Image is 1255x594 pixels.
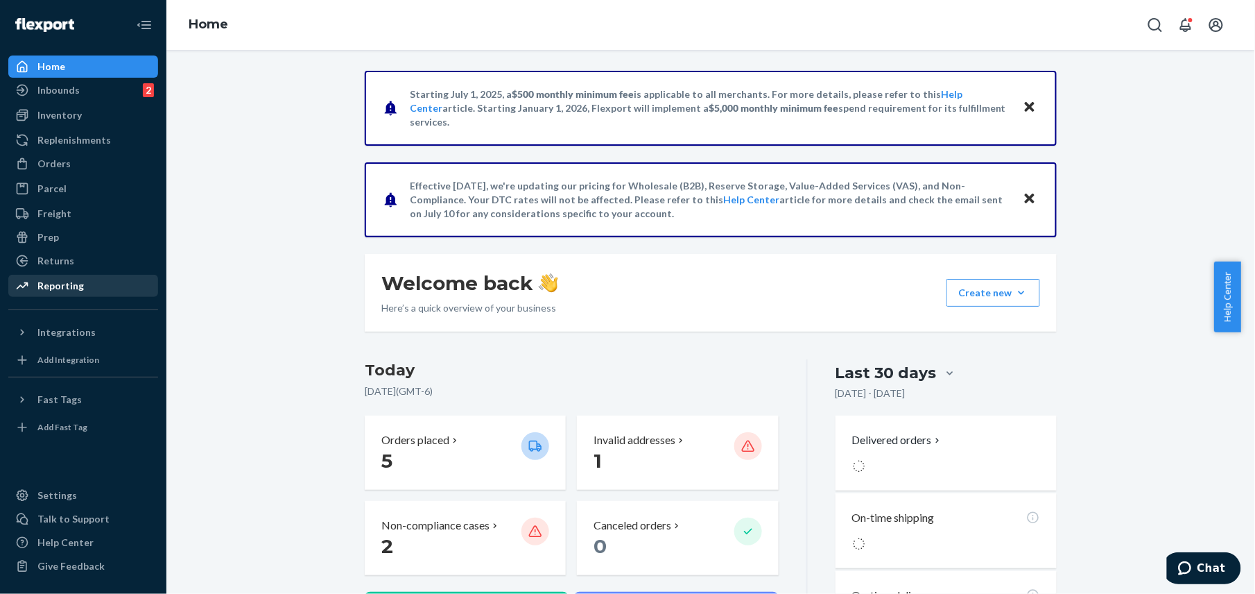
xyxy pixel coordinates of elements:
[852,432,943,448] button: Delivered orders
[37,157,71,171] div: Orders
[594,449,602,473] span: 1
[37,393,82,407] div: Fast Tags
[709,102,838,114] span: $5,000 monthly minimum fee
[8,349,158,371] a: Add Integration
[8,178,158,200] a: Parcel
[1172,11,1200,39] button: Open notifications
[723,194,779,205] a: Help Center
[8,275,158,297] a: Reporting
[8,555,158,577] button: Give Feedback
[8,79,158,101] a: Inbounds2
[594,432,675,448] p: Invalid addresses
[512,88,634,100] span: $500 monthly minimum fee
[381,449,392,473] span: 5
[1202,11,1230,39] button: Open account menu
[37,536,94,550] div: Help Center
[143,83,154,97] div: 2
[1021,189,1039,210] button: Close
[15,18,74,32] img: Flexport logo
[37,354,99,366] div: Add Integration
[1021,98,1039,118] button: Close
[8,104,158,126] a: Inventory
[8,484,158,507] a: Settings
[381,271,558,296] h1: Welcome back
[37,83,80,97] div: Inbounds
[8,250,158,272] a: Returns
[37,279,84,293] div: Reporting
[1214,262,1241,332] button: Help Center
[836,387,906,400] p: [DATE] - [DATE]
[8,321,158,343] button: Integrations
[1141,11,1169,39] button: Open Search Box
[410,87,1010,129] p: Starting July 1, 2025, a is applicable to all merchants. For more details, please refer to this a...
[8,56,158,78] a: Home
[37,60,65,74] div: Home
[8,203,158,225] a: Freight
[37,421,87,433] div: Add Fast Tag
[852,510,935,526] p: On-time shipping
[410,179,1010,221] p: Effective [DATE], we're updating our pricing for Wholesale (B2B), Reserve Storage, Value-Added Se...
[365,501,566,575] button: Non-compliance cases 2
[381,518,490,534] p: Non-compliance cases
[37,512,110,526] div: Talk to Support
[946,279,1040,307] button: Create new
[8,416,158,439] a: Add Fast Tag
[577,416,778,490] button: Invalid addresses 1
[836,362,937,384] div: Last 30 days
[37,230,59,244] div: Prep
[37,559,105,573] div: Give Feedback
[365,384,779,398] p: [DATE] ( GMT-6 )
[130,11,158,39] button: Close Navigation
[37,182,67,196] div: Parcel
[37,254,74,268] div: Returns
[8,508,158,530] button: Talk to Support
[8,226,158,248] a: Prep
[8,532,158,554] a: Help Center
[594,518,671,534] p: Canceled orders
[381,432,449,448] p: Orders placed
[365,359,779,382] h3: Today
[189,17,228,32] a: Home
[178,5,239,45] ol: breadcrumbs
[37,108,82,122] div: Inventory
[594,534,607,558] span: 0
[8,153,158,175] a: Orders
[37,489,77,502] div: Settings
[381,534,393,558] span: 2
[365,416,566,490] button: Orders placed 5
[577,501,778,575] button: Canceled orders 0
[381,301,558,315] p: Here’s a quick overview of your business
[1167,552,1241,587] iframe: Abre un widget desde donde se puede chatear con uno de los agentes
[37,207,71,221] div: Freight
[539,273,558,293] img: hand-wave emoji
[37,133,111,147] div: Replenishments
[37,325,96,339] div: Integrations
[8,129,158,151] a: Replenishments
[8,389,158,411] button: Fast Tags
